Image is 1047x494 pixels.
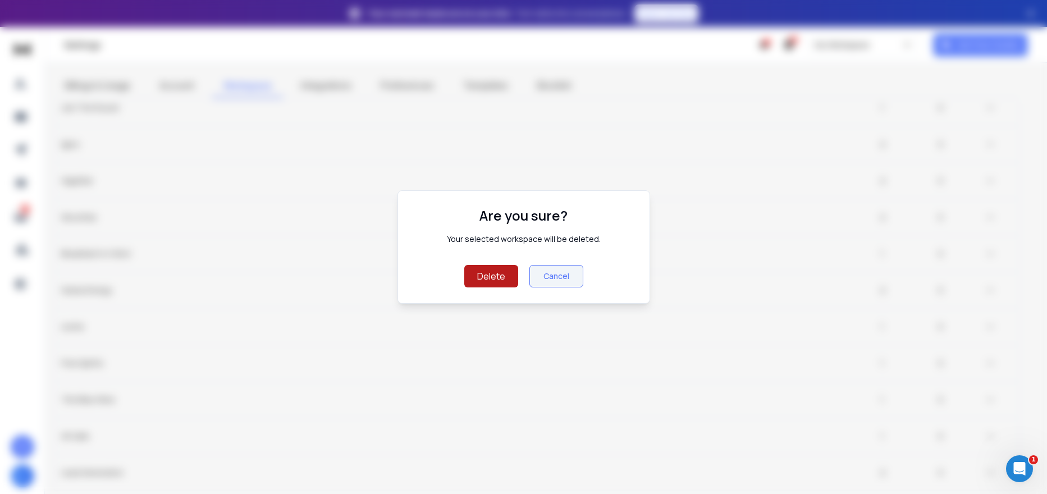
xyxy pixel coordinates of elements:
h1: Are you sure? [479,207,568,225]
button: Delete [464,265,518,287]
iframe: Intercom live chat [1006,455,1033,482]
button: Cancel [529,265,583,287]
div: Your selected workspace will be deleted. [447,234,601,245]
span: 1 [1029,455,1038,464]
